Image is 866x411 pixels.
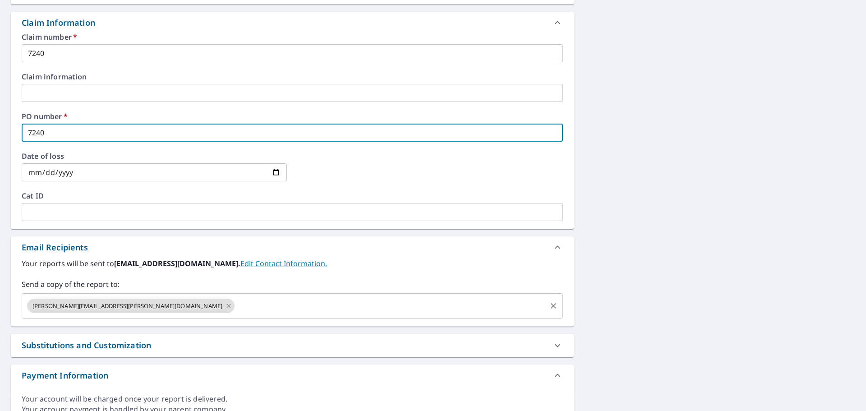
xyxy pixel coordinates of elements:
[27,299,235,313] div: [PERSON_NAME][EMAIL_ADDRESS][PERSON_NAME][DOMAIN_NAME]
[11,334,574,357] div: Substitutions and Customization
[240,259,327,268] a: EditContactInfo
[22,258,563,269] label: Your reports will be sent to
[22,17,95,29] div: Claim Information
[11,365,574,386] div: Payment Information
[114,259,240,268] b: [EMAIL_ADDRESS][DOMAIN_NAME].
[22,33,563,41] label: Claim number
[547,300,560,312] button: Clear
[22,394,563,404] div: Your account will be charged once your report is delivered.
[27,302,228,310] span: [PERSON_NAME][EMAIL_ADDRESS][PERSON_NAME][DOMAIN_NAME]
[22,339,151,351] div: Substitutions and Customization
[22,369,108,382] div: Payment Information
[22,113,563,120] label: PO number
[22,73,563,80] label: Claim information
[22,152,287,160] label: Date of loss
[11,12,574,33] div: Claim Information
[22,192,563,199] label: Cat ID
[11,236,574,258] div: Email Recipients
[22,279,563,290] label: Send a copy of the report to:
[22,241,88,254] div: Email Recipients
